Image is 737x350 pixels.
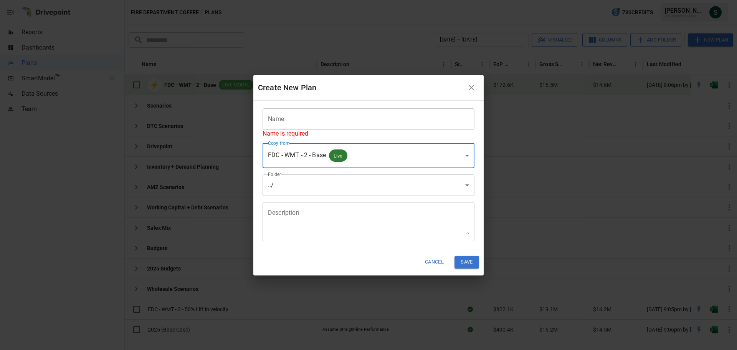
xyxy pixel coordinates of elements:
button: Save [454,256,479,269]
span: Name is required [263,130,308,137]
button: Cancel [420,256,449,269]
div: Create New Plan [258,81,464,94]
span: FDC - WMT - 2 - Base [268,151,326,159]
div: ../ [263,174,474,196]
label: Copy from [268,140,290,146]
label: Folder [268,171,281,177]
span: Live [329,151,347,160]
